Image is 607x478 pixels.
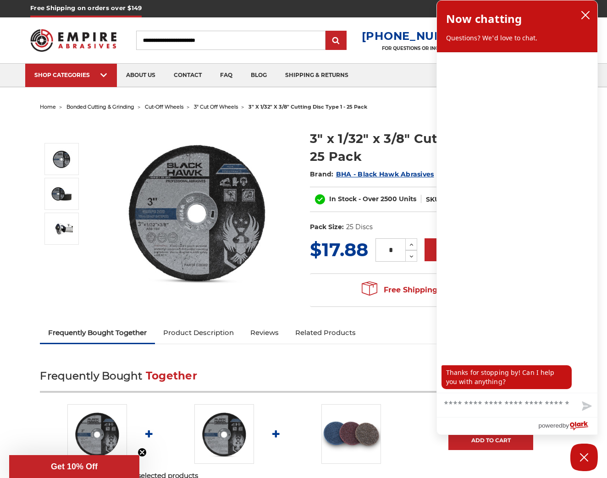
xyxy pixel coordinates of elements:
span: Free Shipping on orders over $149 [362,281,515,299]
h2: Now chatting [446,10,522,28]
a: Powered by Olark [538,418,597,434]
a: Product Description [155,323,242,343]
img: Empire Abrasives [30,23,116,57]
p: Questions? We'd love to chat. [446,33,588,43]
button: Close teaser [138,448,147,457]
a: Frequently Bought Together [40,323,155,343]
div: chat [437,52,597,393]
input: Submit [327,32,345,50]
a: cut-off wheels [145,104,183,110]
dt: Pack Size: [310,222,344,232]
a: home [40,104,56,110]
span: $17.88 [310,238,368,261]
a: Add to Cart [448,431,533,450]
img: 3-inch ultra-thin cutting disc for die grinder, efficient Type 1 blade [50,217,73,240]
span: Brand: [310,170,334,178]
a: 3" cut off wheels [194,104,238,110]
button: Close Chatbox [570,444,598,471]
span: 3" x 1/32" x 3/8" cutting disc type 1 - 25 pack [248,104,367,110]
a: contact [165,64,211,87]
a: about us [117,64,165,87]
img: 3" x 1/32" x 3/8" Cut Off Wheel [50,148,73,170]
a: faq [211,64,242,87]
h1: 3" x 1/32" x 3/8" Cutting Disc Type 1 - 25 Pack [310,130,567,165]
a: [PHONE_NUMBER] [362,29,475,43]
span: Units [399,195,416,203]
span: Frequently Bought [40,369,142,382]
dt: SKU: [426,195,441,204]
a: bonded cutting & grinding [66,104,134,110]
button: Send message [574,396,597,417]
img: 3" x 1/32" x 3/8" Cut Off Wheel [105,120,289,303]
div: SHOP CATEGORIES [34,71,108,78]
img: 3" x 1/32" x 3/8" Cut Off Wheel [67,404,127,464]
span: by [563,420,569,431]
a: blog [242,64,276,87]
span: Together [146,369,197,382]
a: BHA - Black Hawk Abrasives [336,170,434,178]
span: Get 10% Off [51,462,98,471]
span: - Over [359,195,379,203]
dd: 25 Discs [346,222,373,232]
a: Related Products [287,323,364,343]
p: FOR QUESTIONS OR INQUIRIES [362,45,475,51]
p: Thanks for stopping by! Can I help you with anything? [441,365,572,389]
div: Get 10% OffClose teaser [9,455,139,478]
span: 2500 [381,195,397,203]
a: shipping & returns [276,64,358,87]
a: Reviews [242,323,287,343]
img: 3" x 1/32" x 3/8" Cutting Disc [50,182,73,205]
span: In Stock [329,195,357,203]
button: close chatbox [578,8,593,22]
span: powered [538,420,562,431]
